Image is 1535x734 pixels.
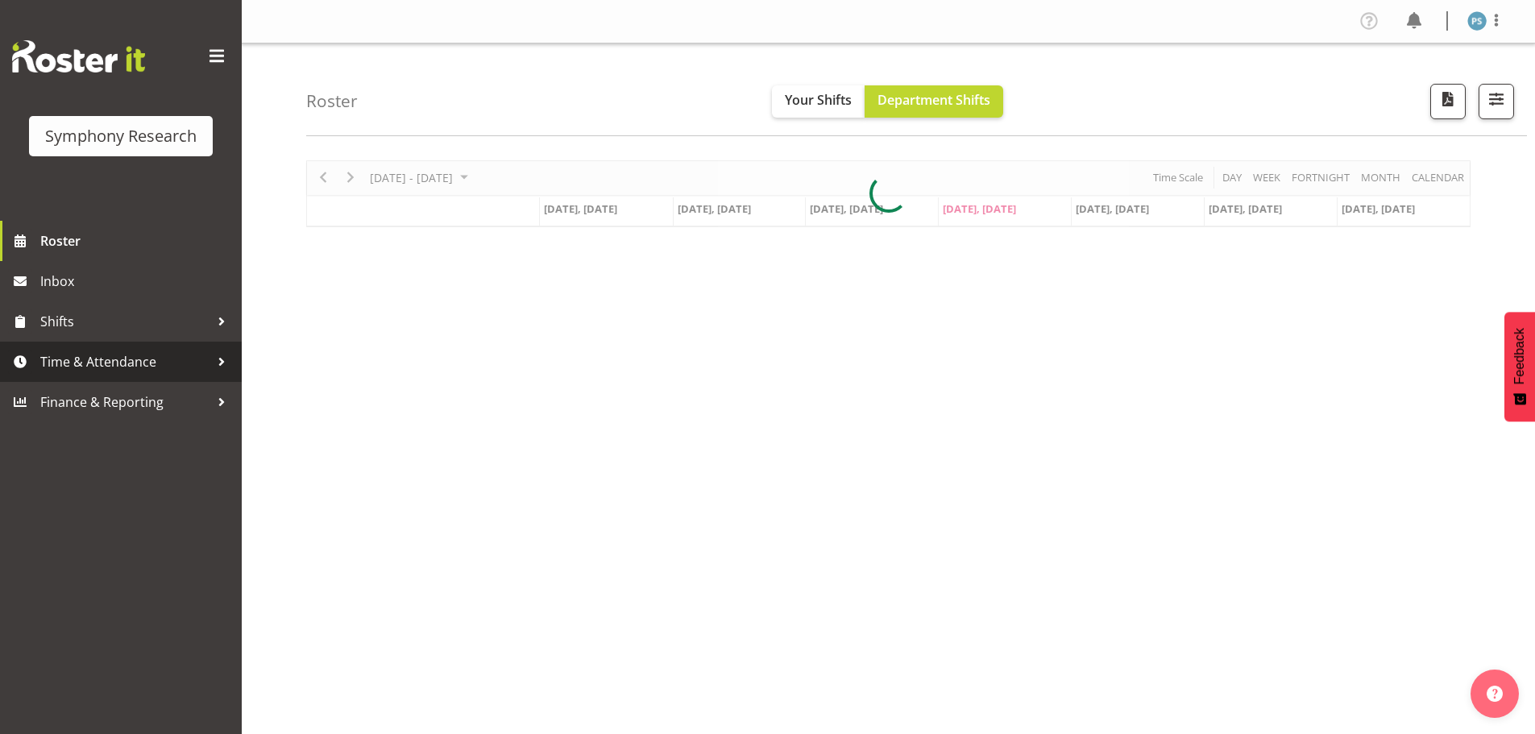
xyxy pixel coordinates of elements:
span: Department Shifts [877,91,990,109]
span: Finance & Reporting [40,390,210,414]
button: Filter Shifts [1479,84,1514,119]
span: Roster [40,229,234,253]
h4: Roster [306,92,358,110]
img: Rosterit website logo [12,40,145,73]
img: paul-s-stoneham1982.jpg [1467,11,1487,31]
span: Shifts [40,309,210,334]
div: Symphony Research [45,124,197,148]
button: Department Shifts [865,85,1003,118]
button: Feedback - Show survey [1504,312,1535,421]
span: Feedback [1512,328,1527,384]
span: Your Shifts [785,91,852,109]
button: Download a PDF of the roster according to the set date range. [1430,84,1466,119]
img: help-xxl-2.png [1487,686,1503,702]
button: Your Shifts [772,85,865,118]
span: Time & Attendance [40,350,210,374]
span: Inbox [40,269,234,293]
